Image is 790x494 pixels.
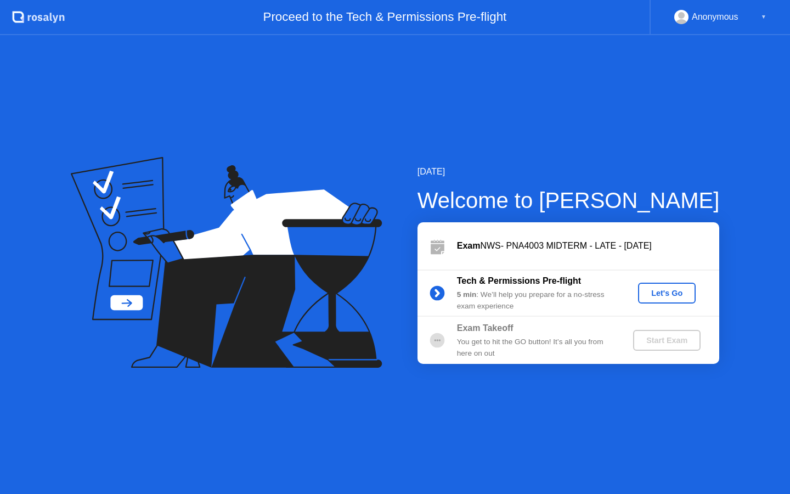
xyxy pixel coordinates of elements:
b: Exam Takeoff [457,323,513,333]
div: Let's Go [642,289,691,297]
div: NWS- PNA4003 MIDTERM - LATE - [DATE] [457,239,719,252]
b: 5 min [457,290,477,299]
b: Exam [457,241,481,250]
b: Tech & Permissions Pre-flight [457,276,581,285]
div: You get to hit the GO button! It’s all you from here on out [457,336,615,359]
div: : We’ll help you prepare for a no-stress exam experience [457,289,615,312]
button: Let's Go [638,283,696,304]
div: ▼ [761,10,766,24]
button: Start Exam [633,330,701,351]
div: Start Exam [637,336,696,345]
div: [DATE] [417,165,720,178]
div: Anonymous [692,10,738,24]
div: Welcome to [PERSON_NAME] [417,184,720,217]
